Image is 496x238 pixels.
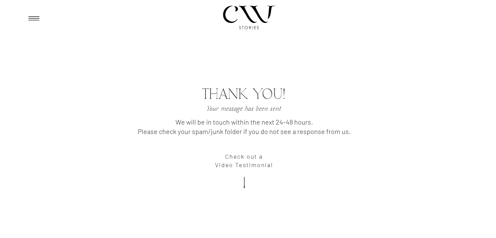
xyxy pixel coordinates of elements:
h2: Thank you! [196,87,292,104]
a: Check out aVideo Testimonial [190,152,298,161]
h2: We will be in touch within the next 24-48 hours. Please check your spam/junk folder if you do not... [113,117,376,137]
h2: Check out a Video Testimonial [190,152,298,161]
h1: cw [221,2,277,21]
a: Your message has been sent. [204,106,284,117]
